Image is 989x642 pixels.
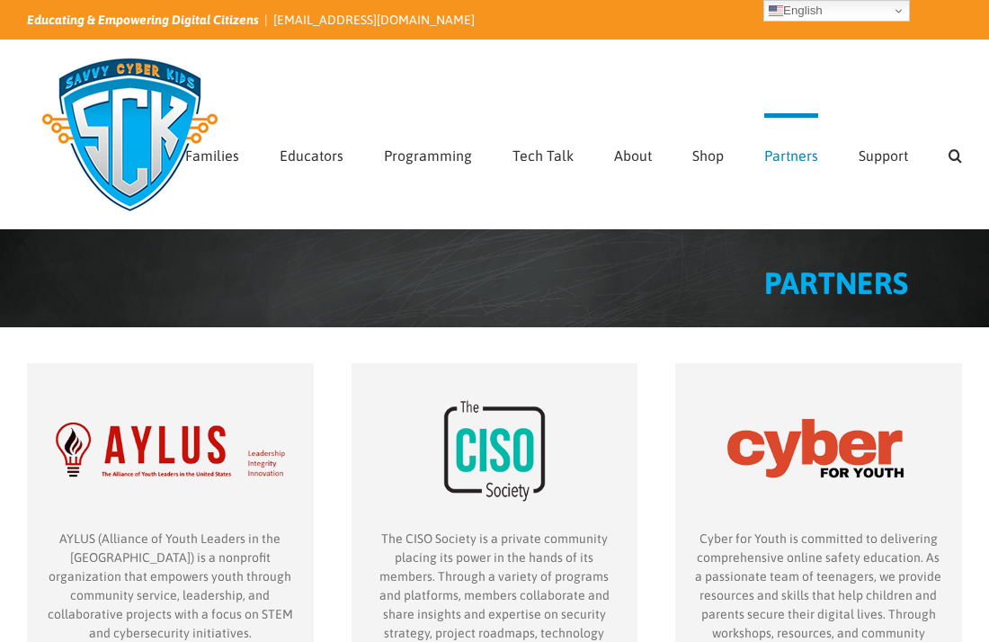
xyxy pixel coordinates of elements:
span: About [614,148,652,163]
a: Shop [692,113,724,192]
span: PARTNERS [764,265,908,300]
span: Educators [280,148,343,163]
img: AYLUS [45,372,296,529]
a: Tech Talk [512,113,574,192]
a: About [614,113,652,192]
a: partner-Aylus [45,371,296,386]
img: The CISO Society [370,372,620,529]
span: Shop [692,148,724,163]
a: Families [185,113,239,192]
span: Partners [764,148,818,163]
span: Programming [384,148,472,163]
a: partner-CISO-Society [370,371,620,386]
span: Support [859,148,908,163]
a: Educators [280,113,343,192]
a: Partners [764,113,818,192]
a: Support [859,113,908,192]
i: Educating & Empowering Digital Citizens [27,13,259,27]
span: Families [185,148,239,163]
span: Tech Talk [512,148,574,163]
img: en [769,4,783,18]
img: Cyber for Youth [693,372,944,529]
a: Programming [384,113,472,192]
img: Savvy Cyber Kids Logo [27,45,233,225]
a: Search [949,113,962,192]
nav: Main Menu [185,113,962,192]
a: partner-Cyber-for-Youth [693,371,944,386]
a: [EMAIL_ADDRESS][DOMAIN_NAME] [273,13,475,27]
